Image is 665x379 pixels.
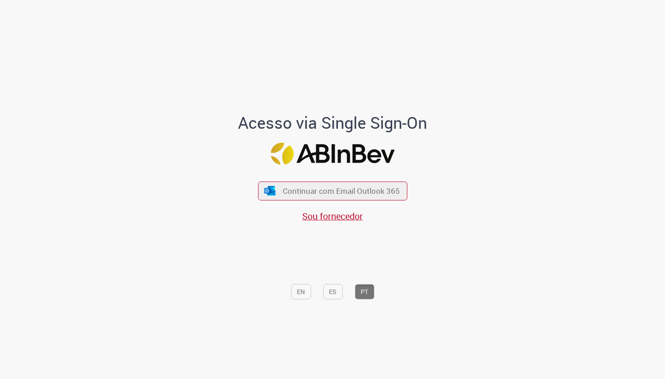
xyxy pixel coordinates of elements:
a: Sou fornecedor [302,210,363,222]
span: Continuar com Email Outlook 365 [283,186,400,196]
img: ícone Azure/Microsoft 360 [264,186,276,196]
button: ES [323,284,342,299]
button: EN [291,284,311,299]
button: ícone Azure/Microsoft 360 Continuar com Email Outlook 365 [258,182,407,200]
button: PT [355,284,374,299]
h1: Acesso via Single Sign-On [207,114,458,132]
img: Logo ABInBev [271,142,394,164]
